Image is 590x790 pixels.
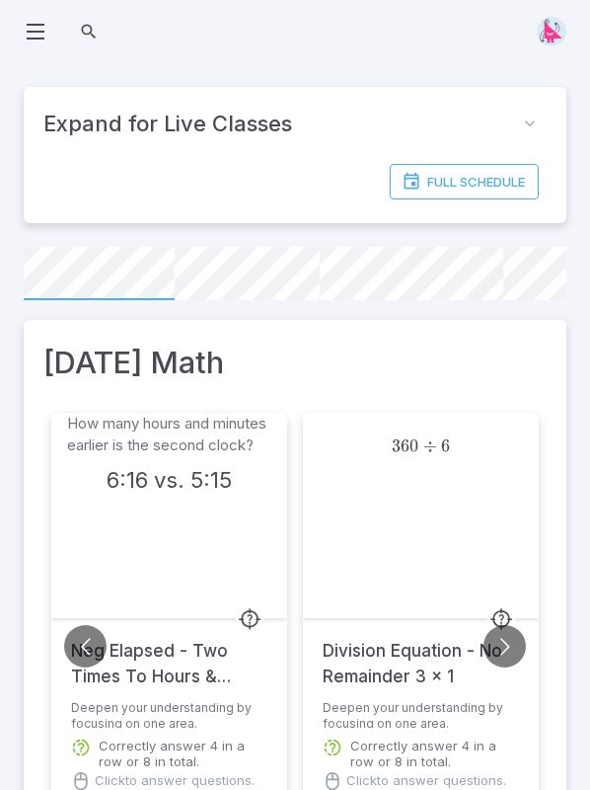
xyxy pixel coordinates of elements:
[71,14,107,49] button: Search
[64,625,107,668] button: Go to previous slide
[99,738,267,769] p: Correctly answer 4 in a row or 8 in total.
[67,413,272,456] p: How many hours and minutes earlier is the second clock?
[392,435,418,456] span: 360
[323,618,519,690] h5: Division Equation - No Remainder 3 x 1
[107,464,232,497] h3: 6:16 vs. 5:15
[350,738,519,769] p: Correctly answer 4 in a row or 8 in total.
[43,108,513,140] span: Expand for Live Classes
[43,340,547,385] h1: [DATE] Math
[71,618,267,690] h5: Neg Elapsed - Two Times To Hours & Minutes - Quarter Hours
[423,435,437,456] span: ÷
[537,17,566,46] img: right-triangle.svg
[71,700,267,728] p: Deepen your understanding by focusing on one area.
[441,435,450,456] span: 6
[323,700,519,728] p: Deepen your understanding by focusing on one area.
[390,164,539,199] a: Full Schedule
[513,107,547,140] button: collapse
[483,625,526,668] button: Go to next slide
